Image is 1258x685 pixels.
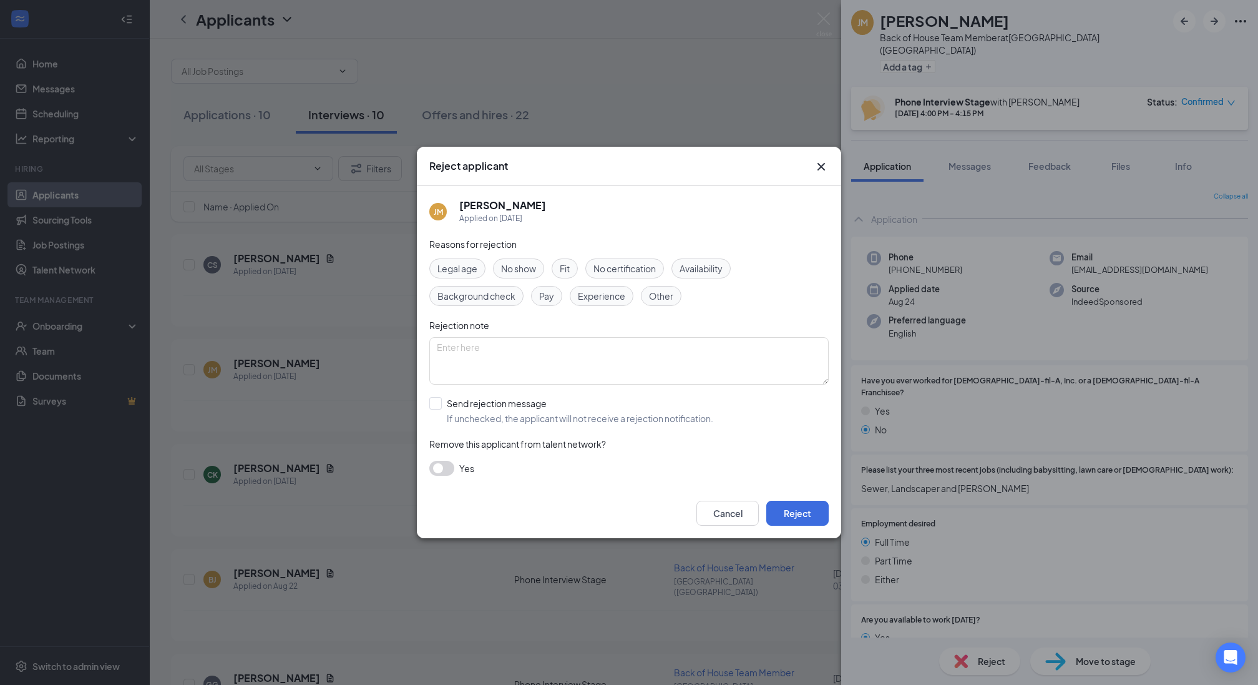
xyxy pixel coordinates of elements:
span: Pay [539,289,554,303]
span: Other [649,289,673,303]
h3: Reject applicant [429,159,508,173]
div: Applied on [DATE] [459,212,546,225]
span: Remove this applicant from talent network? [429,438,606,450]
span: Background check [437,289,515,303]
span: Rejection note [429,320,489,331]
h5: [PERSON_NAME] [459,199,546,212]
svg: Cross [814,159,829,174]
span: Experience [578,289,625,303]
button: Cancel [696,501,759,526]
span: Reasons for rejection [429,239,517,250]
span: No certification [593,262,656,275]
span: No show [501,262,536,275]
button: Reject [766,501,829,526]
span: Fit [560,262,570,275]
span: Yes [459,461,474,476]
button: Close [814,159,829,174]
span: Legal age [437,262,477,275]
div: JM [434,207,443,217]
div: Open Intercom Messenger [1216,643,1246,673]
span: Availability [680,262,723,275]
